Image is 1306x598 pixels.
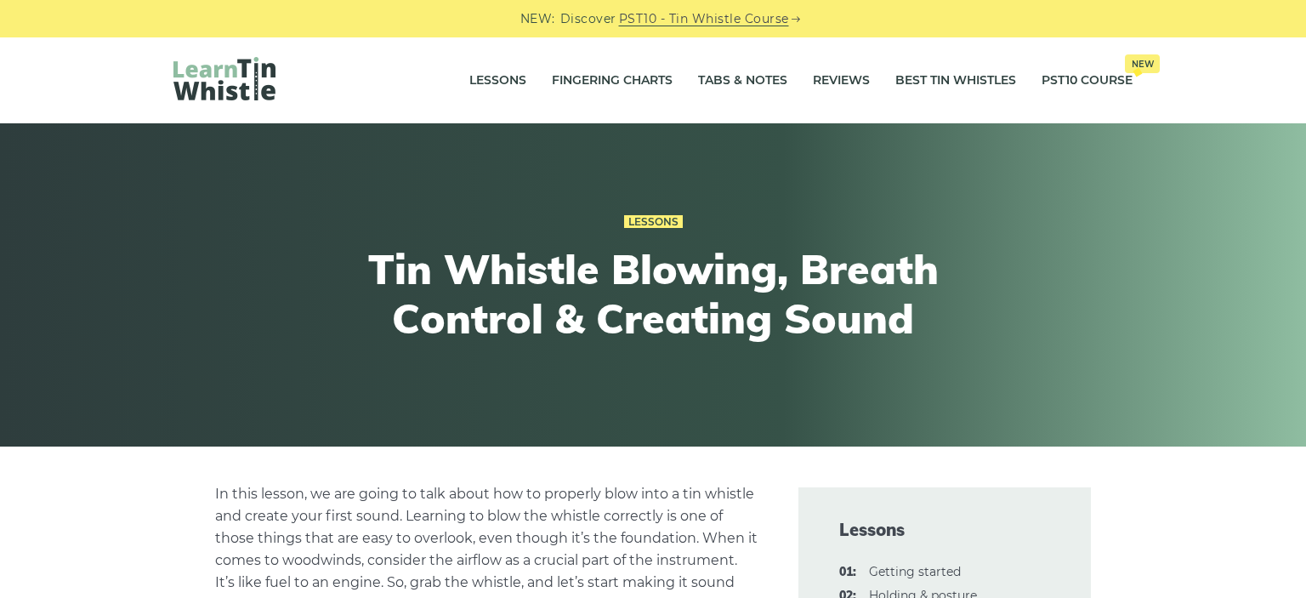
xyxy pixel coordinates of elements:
[340,245,966,343] h1: Tin Whistle Blowing, Breath Control & Creating Sound
[1042,60,1133,102] a: PST10 CourseNew
[869,564,961,579] a: 01:Getting started
[1125,54,1160,73] span: New
[552,60,673,102] a: Fingering Charts
[698,60,787,102] a: Tabs & Notes
[469,60,526,102] a: Lessons
[813,60,870,102] a: Reviews
[839,518,1050,542] span: Lessons
[895,60,1016,102] a: Best Tin Whistles
[624,215,683,229] a: Lessons
[839,562,856,583] span: 01:
[173,57,275,100] img: LearnTinWhistle.com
